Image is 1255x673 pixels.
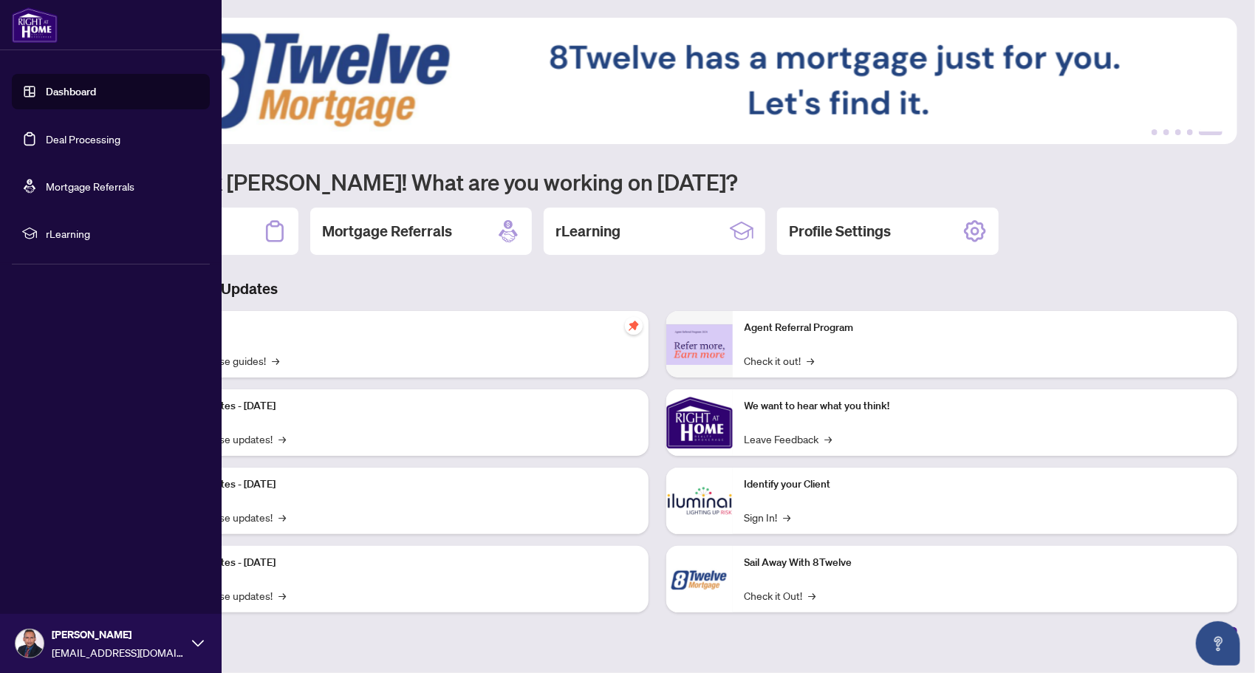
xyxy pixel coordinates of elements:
a: Dashboard [46,85,96,98]
span: → [807,352,815,369]
button: Open asap [1196,621,1240,666]
span: → [278,509,286,525]
p: Agent Referral Program [745,320,1226,336]
a: Check it Out!→ [745,587,816,604]
p: Platform Updates - [DATE] [155,398,637,414]
span: pushpin [625,317,643,335]
span: → [272,352,279,369]
img: Identify your Client [666,468,733,534]
button: 4 [1187,129,1193,135]
img: Slide 4 [77,18,1237,144]
span: → [809,587,816,604]
p: Sail Away With 8Twelve [745,555,1226,571]
button: 5 [1199,129,1222,135]
a: Deal Processing [46,132,120,146]
img: Profile Icon [16,629,44,657]
a: Leave Feedback→ [745,431,832,447]
h2: Profile Settings [789,221,891,242]
p: Platform Updates - [DATE] [155,555,637,571]
a: Sign In!→ [745,509,791,525]
img: We want to hear what you think! [666,389,733,456]
span: [EMAIL_ADDRESS][DOMAIN_NAME] [52,644,185,660]
p: Self-Help [155,320,637,336]
a: Check it out!→ [745,352,815,369]
button: 3 [1175,129,1181,135]
button: 2 [1163,129,1169,135]
span: rLearning [46,225,199,242]
span: → [278,431,286,447]
span: → [825,431,832,447]
h1: Welcome back [PERSON_NAME]! What are you working on [DATE]? [77,168,1237,196]
img: Agent Referral Program [666,324,733,365]
h3: Brokerage & Industry Updates [77,279,1237,299]
p: We want to hear what you think! [745,398,1226,414]
img: logo [12,7,58,43]
h2: Mortgage Referrals [322,221,452,242]
span: → [278,587,286,604]
h2: rLearning [555,221,620,242]
p: Identify your Client [745,476,1226,493]
p: Platform Updates - [DATE] [155,476,637,493]
a: Mortgage Referrals [46,180,134,193]
img: Sail Away With 8Twelve [666,546,733,612]
span: [PERSON_NAME] [52,626,185,643]
span: → [784,509,791,525]
button: 1 [1152,129,1157,135]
